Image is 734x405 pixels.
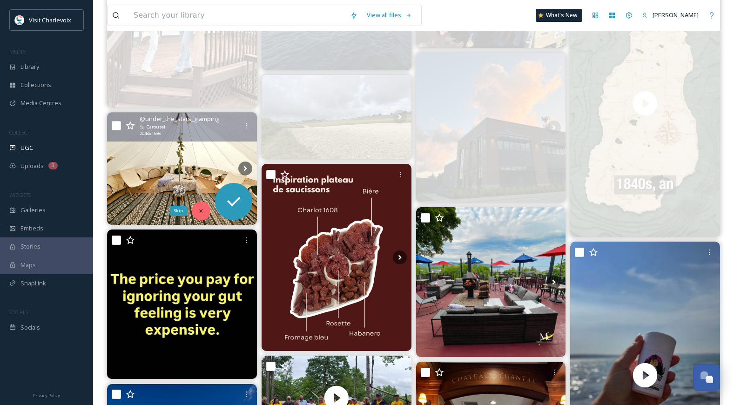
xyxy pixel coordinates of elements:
span: Privacy Policy [33,392,60,398]
img: ☀️ Family fun at Torch Lake just got a whole lot cozier! ☀️ We had the absolute joy of setting up... [107,113,257,225]
a: [PERSON_NAME] [637,6,703,24]
span: Socials [20,323,40,332]
span: SOCIALS [9,309,28,316]
span: Galleries [20,206,46,215]
span: [PERSON_NAME] [653,11,699,19]
button: Open Chat [693,364,720,391]
span: @ under_the_stars_glamping [140,115,219,123]
span: Maps [20,261,36,270]
span: Library [20,62,39,71]
span: WIDGETS [9,191,31,198]
span: Uploads [20,162,44,170]
img: Visit-Charlevoix_Logo.jpg [15,15,24,25]
span: Collections [20,81,51,89]
span: 2048 x 1536 [140,130,161,137]
img: ☀️ We love beautiful Michigan sunrises...then again, who doesn’t!?! 🤔 A big thank you to our GLE ... [416,53,566,202]
a: What's New [536,9,582,22]
span: UGC [20,143,33,152]
input: Search your library [129,5,345,26]
img: 🤞🏿🤞🏼💰 #hustlegang #boynecity [107,229,257,379]
img: 🔥 La plus belle terrasse de La Malbaie vient d’être réaménagée! 🌅 Vue imprenable sur le fleuve, a... [416,207,566,357]
span: MEDIA [9,48,26,55]
a: View all files [362,6,417,24]
a: Privacy Policy [33,389,60,400]
div: 1 [48,162,58,169]
span: Stories [20,242,40,251]
span: Visit Charlevoix [29,16,71,24]
img: Besoin d’inspiration pour un plateau de charcuteries? 🐷 Nous en avons monté un pour vous, avec un... [262,164,411,351]
div: Skip [170,206,187,216]
span: Carousel [147,124,165,130]
span: Media Centres [20,99,61,108]
span: SnapLink [20,279,46,288]
span: COLLECT [9,129,29,136]
span: Embeds [20,224,43,233]
img: Some of the remaining images from today's walk to Charlton Down, which involved walking past fiel... [262,75,411,159]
